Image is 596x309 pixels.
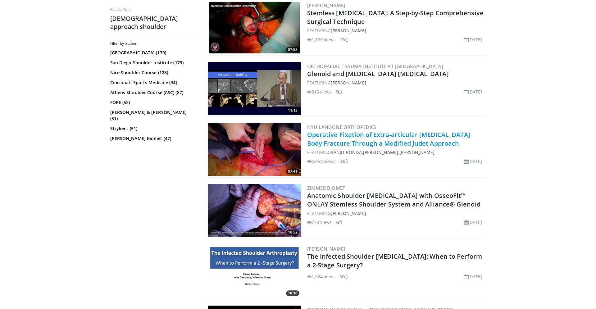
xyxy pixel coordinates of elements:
span: 10:52 [286,229,299,235]
span: 07:58 [286,47,299,52]
a: FORE (53) [110,99,196,106]
a: [PERSON_NAME] [331,28,366,34]
h3: Filter by author: [110,41,197,46]
h2: [DEMOGRAPHIC_DATA] approach shoulder [110,15,197,31]
a: [PERSON_NAME] [399,149,434,155]
li: [DATE] [464,158,482,165]
li: 30 [339,273,348,280]
a: [PERSON_NAME] [307,2,345,8]
div: FEATURING , , [307,149,485,156]
a: [PERSON_NAME] [307,246,345,252]
li: 816 views [307,89,332,95]
a: [PERSON_NAME] [363,149,398,155]
a: 07:58 [208,1,301,54]
a: The Infected Shoulder [MEDICAL_DATA]: When to Perform a 2-Stage Surgery? [307,252,482,269]
a: 10:52 [208,184,301,237]
a: 07:41 [208,123,301,176]
a: 10:16 [208,245,301,298]
li: 778 views [307,219,332,225]
li: 9 [336,219,342,225]
span: 10:16 [286,290,299,296]
li: 1,924 views [307,273,336,280]
li: [DATE] [464,36,482,43]
li: [DATE] [464,273,482,280]
p: Results for: [110,7,197,12]
a: NYU Langone Orthopedics [307,124,376,130]
div: FEATURING [307,210,485,216]
a: Operative Fixation of Extra-articular [MEDICAL_DATA] Body Fracture Through a Modified Judet Approach [307,130,470,148]
a: Anatomic Shoulder [MEDICAL_DATA] with OsseoFit™ ONLAY Stemless Shoulder System and Alliance® Glenoid [307,191,480,208]
a: Stryker . (51) [110,125,196,132]
a: Nice Shoulder Course (128) [110,70,196,76]
a: Glenoid and [MEDICAL_DATA] [MEDICAL_DATA] [307,70,449,78]
a: [PERSON_NAME] [331,210,366,216]
a: [GEOGRAPHIC_DATA] (179) [110,50,196,56]
a: [PERSON_NAME] & [PERSON_NAME] (51) [110,109,196,122]
a: Orthopaedic Trauma Institute at [GEOGRAPHIC_DATA] [307,63,444,69]
div: FEATURING [307,27,485,34]
a: Sanjit Konda [331,149,362,155]
img: 9145c6d3-b19b-4e40-9e58-2fa81da162d9.300x170_q85_crop-smart_upscale.jpg [208,123,301,176]
li: 19 [339,36,348,43]
li: 34 [339,158,348,165]
img: ee559304-fefc-4441-9d2e-2a09b953164c.300x170_q85_crop-smart_upscale.jpg [208,1,301,54]
a: Stemless [MEDICAL_DATA]: A Step-by-Step Comprehensive Surgical Technique [307,9,484,26]
li: 1,869 views [307,36,336,43]
a: [PERSON_NAME] Biomet (47) [110,135,196,142]
img: 5bf69025-6e80-49ee-aedb-157de446dfca.300x170_q85_crop-smart_upscale.jpg [208,62,301,115]
img: 23223380-1de9-4001-9a9f-8a65c81ba065.png.300x170_q85_crop-smart_upscale.png [208,245,301,298]
span: 11:15 [286,108,299,113]
li: 8 [336,89,342,95]
div: FEATURING [307,80,485,86]
a: Zimmer Biomet [307,185,345,191]
a: Athens Shoulder Course (ASC) (87) [110,89,196,96]
li: 4,654 views [307,158,336,165]
li: [DATE] [464,219,482,225]
li: [DATE] [464,89,482,95]
a: 11:15 [208,62,301,115]
img: 68921608-6324-4888-87da-a4d0ad613160.300x170_q85_crop-smart_upscale.jpg [208,184,301,237]
a: San Diego Shoulder Institute (179) [110,60,196,66]
span: 07:41 [286,169,299,174]
a: [PERSON_NAME] [331,80,366,86]
a: Cincinnati Sports Medicine (94) [110,80,196,86]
